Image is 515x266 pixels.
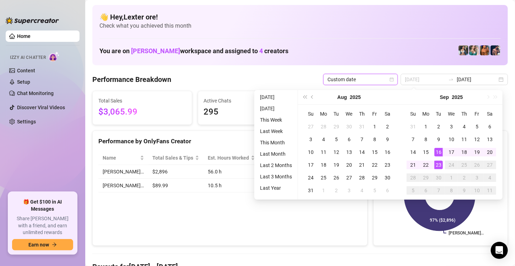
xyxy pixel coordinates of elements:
[486,161,494,169] div: 27
[6,17,59,24] img: logo-BBDzfeDw.svg
[471,133,483,146] td: 2025-09-12
[381,184,394,197] td: 2025-09-06
[307,122,315,131] div: 27
[148,179,204,193] td: $89.99
[473,173,481,182] div: 3
[309,90,316,104] button: Previous month (PageUp)
[350,90,361,104] button: Choose a year
[490,45,500,55] img: Axel
[17,33,31,39] a: Home
[257,116,295,124] li: This Week
[409,173,417,182] div: 28
[368,133,381,146] td: 2025-08-08
[343,159,356,171] td: 2025-08-20
[447,122,456,131] div: 3
[447,186,456,195] div: 8
[257,138,295,147] li: This Month
[98,97,186,105] span: Total Sales
[422,186,430,195] div: 6
[422,148,430,156] div: 15
[483,146,496,159] td: 2025-09-20
[432,120,445,133] td: 2025-09-02
[383,186,392,195] div: 6
[358,173,366,182] div: 28
[460,161,468,169] div: 25
[458,159,471,171] td: 2025-09-25
[319,161,328,169] div: 18
[432,171,445,184] td: 2025-09-30
[483,120,496,133] td: 2025-09-06
[332,173,341,182] div: 26
[434,173,443,182] div: 30
[471,171,483,184] td: 2025-10-03
[491,242,508,259] div: Open Intercom Messenger
[447,135,456,144] div: 10
[409,135,417,144] div: 7
[317,184,330,197] td: 2025-09-01
[434,122,443,131] div: 2
[370,161,379,169] div: 22
[409,186,417,195] div: 5
[473,186,481,195] div: 10
[257,93,295,101] li: [DATE]
[330,171,343,184] td: 2025-08-26
[445,146,458,159] td: 2025-09-17
[447,148,456,156] div: 17
[337,90,347,104] button: Choose a month
[419,146,432,159] td: 2025-09-15
[358,148,366,156] div: 14
[460,186,468,195] div: 9
[419,159,432,171] td: 2025-09-22
[447,173,456,182] div: 1
[317,146,330,159] td: 2025-08-11
[458,120,471,133] td: 2025-09-04
[370,135,379,144] div: 8
[370,186,379,195] div: 5
[332,135,341,144] div: 5
[356,133,368,146] td: 2025-08-07
[332,122,341,131] div: 29
[304,184,317,197] td: 2025-08-31
[345,122,353,131] div: 30
[99,12,501,22] h4: 👋 Hey, Lexter ore !
[131,47,180,55] span: [PERSON_NAME]
[257,161,295,170] li: Last 2 Months
[432,146,445,159] td: 2025-09-16
[358,161,366,169] div: 21
[458,107,471,120] th: Th
[304,120,317,133] td: 2025-07-27
[28,242,49,248] span: Earn now
[422,173,430,182] div: 29
[356,171,368,184] td: 2025-08-28
[368,107,381,120] th: Fr
[434,161,443,169] div: 23
[460,135,468,144] div: 11
[471,107,483,120] th: Fr
[99,47,288,55] h1: You are on workspace and assigned to creators
[407,107,419,120] th: Su
[317,133,330,146] td: 2025-08-04
[304,171,317,184] td: 2025-08-24
[319,135,328,144] div: 4
[480,45,490,55] img: JG
[483,107,496,120] th: Sa
[440,90,449,104] button: Choose a month
[356,146,368,159] td: 2025-08-14
[383,161,392,169] div: 23
[368,171,381,184] td: 2025-08-29
[471,146,483,159] td: 2025-09-19
[469,45,479,55] img: Zaddy
[307,148,315,156] div: 10
[17,79,30,85] a: Setup
[52,242,57,247] span: arrow-right
[471,184,483,197] td: 2025-10-10
[459,45,468,55] img: Katy
[381,159,394,171] td: 2025-08-23
[259,47,263,55] span: 4
[304,159,317,171] td: 2025-08-17
[257,172,295,181] li: Last 3 Months
[407,159,419,171] td: 2025-09-21
[319,122,328,131] div: 28
[447,161,456,169] div: 24
[483,159,496,171] td: 2025-09-27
